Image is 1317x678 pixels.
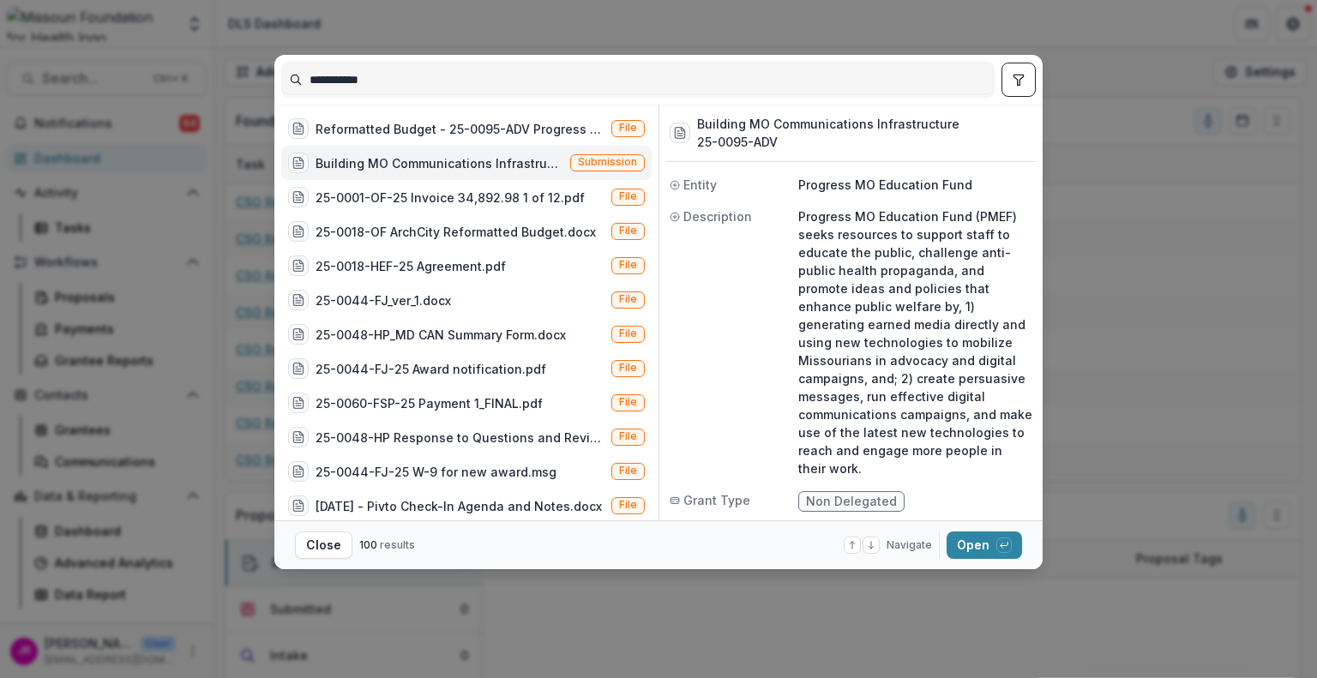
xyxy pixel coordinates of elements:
[697,115,959,133] h3: Building MO Communications Infrastructure
[316,497,602,515] div: [DATE] - Pivto Check-In Agenda and Notes.docx
[316,360,546,378] div: 25-0044-FJ-25 Award notification.pdf
[316,429,604,447] div: 25-0048-HP Response to Questions and Revised Narrative.msg
[316,120,604,138] div: Reformatted Budget - 25-0095-ADV Progress MO.docx
[316,257,506,275] div: 25-0018-HEF-25 Agreement.pdf
[619,225,637,237] span: File
[380,538,415,551] span: results
[697,133,959,151] h3: 25-0095-ADV
[619,122,637,134] span: File
[619,499,637,511] span: File
[578,156,637,168] span: Submission
[619,430,637,442] span: File
[619,327,637,339] span: File
[887,537,932,553] span: Navigate
[798,176,1032,194] p: Progress MO Education Fund
[947,531,1022,559] button: Open
[619,362,637,374] span: File
[619,465,637,477] span: File
[316,291,451,309] div: 25-0044-FJ_ver_1.docx
[619,190,637,202] span: File
[619,396,637,408] span: File
[683,176,717,194] span: Entity
[806,495,897,509] span: Non Delegated
[316,394,543,412] div: 25-0060-FSP-25 Payment 1_FINAL.pdf
[359,538,377,551] span: 100
[316,463,556,481] div: 25-0044-FJ-25 W-9 for new award.msg
[619,293,637,305] span: File
[683,491,750,509] span: Grant Type
[798,207,1032,477] p: Progress MO Education Fund (PMEF) seeks resources to support staff to educate the public, challen...
[619,259,637,271] span: File
[1001,63,1036,97] button: toggle filters
[295,531,352,559] button: Close
[683,207,752,225] span: Description
[316,223,596,241] div: 25-0018-OF ArchCity Reformatted Budget.docx
[316,189,585,207] div: 25-0001-OF-25 Invoice 34,892.98 1 of 12.pdf
[316,154,563,172] div: Building MO Communications Infrastructure (Progress MO Education Fund (PMEF) seeks resources to s...
[316,326,566,344] div: 25-0048-HP_MD CAN Summary Form.docx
